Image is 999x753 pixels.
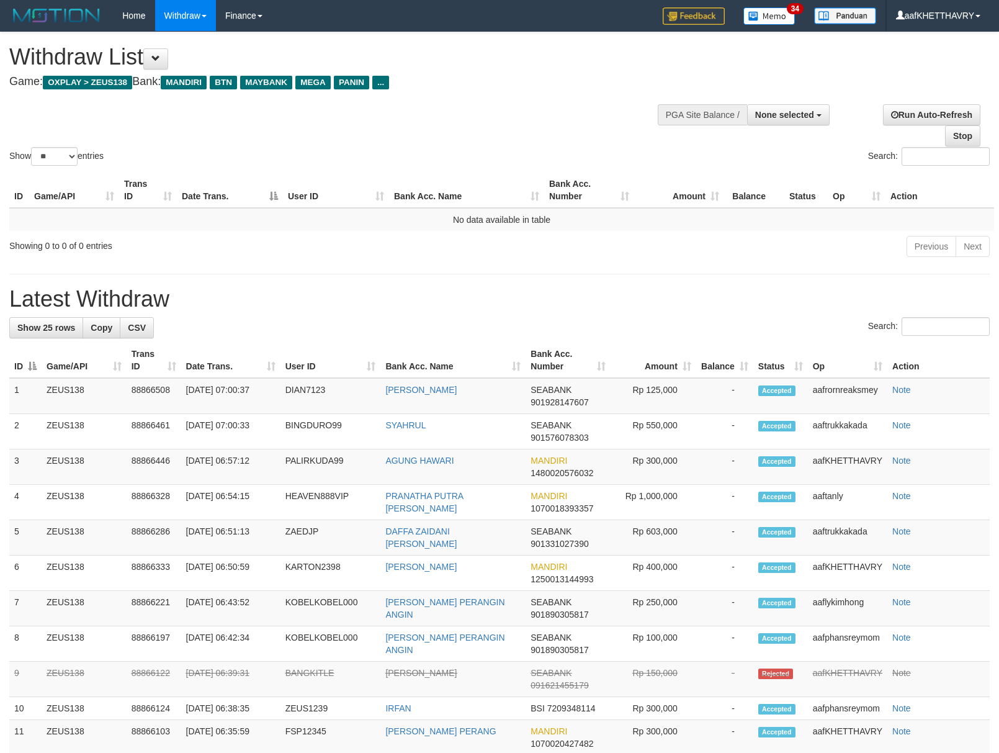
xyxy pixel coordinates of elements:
[784,173,828,208] th: Status
[9,485,42,520] td: 4
[127,343,181,378] th: Trans ID: activate to sort column ascending
[42,378,127,414] td: ZEUS138
[385,726,496,736] a: [PERSON_NAME] PERANG
[956,236,990,257] a: Next
[696,378,753,414] td: -
[9,343,42,378] th: ID: activate to sort column descending
[9,173,29,208] th: ID
[634,173,724,208] th: Amount: activate to sort column ascending
[181,449,280,485] td: [DATE] 06:57:12
[9,147,104,166] label: Show entries
[385,703,411,713] a: IRFAN
[758,386,795,396] span: Accepted
[385,526,457,549] a: DAFFA ZAIDANI [PERSON_NAME]
[808,520,887,556] td: aaftrukkakada
[9,662,42,697] td: 9
[280,343,381,378] th: User ID: activate to sort column ascending
[127,378,181,414] td: 88866508
[283,173,389,208] th: User ID: activate to sort column ascending
[808,591,887,626] td: aaflykimhong
[385,562,457,572] a: [PERSON_NAME]
[907,236,956,257] a: Previous
[696,626,753,662] td: -
[280,626,381,662] td: KOBELKOBEL000
[611,378,696,414] td: Rp 125,000
[611,449,696,485] td: Rp 300,000
[280,520,381,556] td: ZAEDJP
[280,449,381,485] td: PALIRKUDA99
[42,662,127,697] td: ZEUS138
[758,727,795,737] span: Accepted
[696,591,753,626] td: -
[758,421,795,431] span: Accepted
[385,456,454,466] a: AGUNG HAWARI
[696,449,753,485] td: -
[181,414,280,449] td: [DATE] 07:00:33
[531,597,571,607] span: SEABANK
[828,173,885,208] th: Op: activate to sort column ascending
[9,697,42,720] td: 10
[611,520,696,556] td: Rp 603,000
[696,414,753,449] td: -
[280,662,381,697] td: BANGKITLE
[808,378,887,414] td: aafrornreaksmey
[181,697,280,720] td: [DATE] 06:38:35
[181,662,280,697] td: [DATE] 06:39:31
[385,633,504,655] a: [PERSON_NAME] PERANGIN ANGIN
[611,414,696,449] td: Rp 550,000
[611,343,696,378] th: Amount: activate to sort column ascending
[42,697,127,720] td: ZEUS138
[531,385,571,395] span: SEABANK
[127,697,181,720] td: 88866124
[531,726,567,736] span: MANDIRI
[9,449,42,485] td: 3
[887,343,990,378] th: Action
[808,414,887,449] td: aaftrukkakada
[696,343,753,378] th: Balance: activate to sort column ascending
[892,562,911,572] a: Note
[9,626,42,662] td: 8
[758,669,793,679] span: Rejected
[814,7,876,24] img: panduan.png
[892,491,911,501] a: Note
[9,556,42,591] td: 6
[127,556,181,591] td: 88866333
[9,208,994,231] td: No data available in table
[902,317,990,336] input: Search:
[120,317,154,338] a: CSV
[42,520,127,556] td: ZEUS138
[868,147,990,166] label: Search:
[42,626,127,662] td: ZEUS138
[181,343,280,378] th: Date Trans.: activate to sort column ascending
[808,626,887,662] td: aafphansreymom
[808,556,887,591] td: aafKHETTHAVRY
[611,591,696,626] td: Rp 250,000
[531,491,567,501] span: MANDIRI
[127,662,181,697] td: 88866122
[389,173,544,208] th: Bank Acc. Name: activate to sort column ascending
[892,703,911,713] a: Note
[902,147,990,166] input: Search:
[29,173,119,208] th: Game/API: activate to sort column ascending
[531,420,571,430] span: SEABANK
[42,485,127,520] td: ZEUS138
[42,591,127,626] td: ZEUS138
[611,556,696,591] td: Rp 400,000
[17,323,75,333] span: Show 25 rows
[181,520,280,556] td: [DATE] 06:51:13
[9,414,42,449] td: 2
[531,574,593,584] span: Copy 1250013144993 to clipboard
[547,703,596,713] span: Copy 7209348114 to clipboard
[892,385,911,395] a: Note
[9,76,653,88] h4: Game: Bank:
[808,343,887,378] th: Op: activate to sort column ascending
[177,173,283,208] th: Date Trans.: activate to sort column descending
[31,147,78,166] select: Showentries
[526,343,611,378] th: Bank Acc. Number: activate to sort column ascending
[892,456,911,466] a: Note
[758,492,795,502] span: Accepted
[9,287,990,312] h1: Latest Withdraw
[385,668,457,678] a: [PERSON_NAME]
[531,645,588,655] span: Copy 901890305817 to clipboard
[868,317,990,336] label: Search:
